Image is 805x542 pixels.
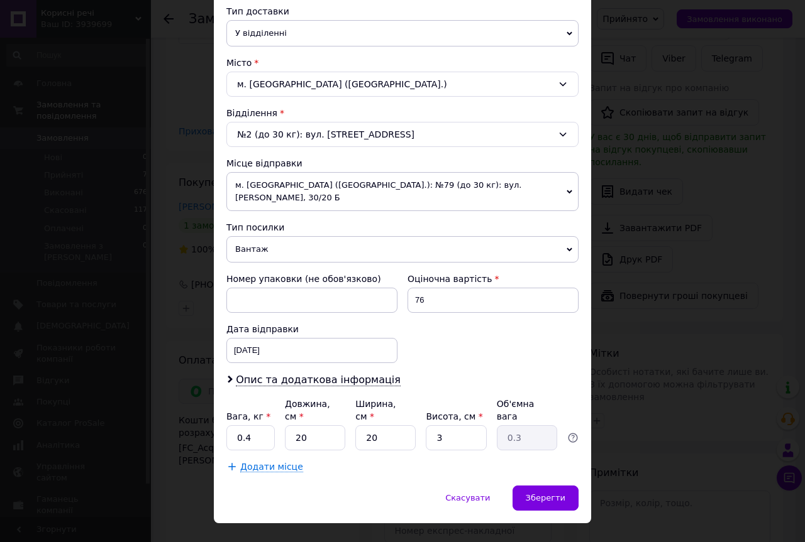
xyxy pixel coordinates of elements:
[236,374,401,386] span: Опис та додаткова інформація
[285,399,330,421] label: Довжина, см
[408,273,579,285] div: Оціночна вартість
[226,411,270,421] label: Вага, кг
[226,323,397,335] div: Дата відправки
[226,122,579,147] div: №2 (до 30 кг): вул. [STREET_ADDRESS]
[355,399,396,421] label: Ширина, см
[226,57,579,69] div: Місто
[426,411,482,421] label: Висота, см
[226,72,579,97] div: м. [GEOGRAPHIC_DATA] ([GEOGRAPHIC_DATA].)
[226,236,579,263] span: Вантаж
[226,6,289,16] span: Тип доставки
[226,20,579,46] span: У відділенні
[526,493,565,502] span: Зберегти
[226,158,303,168] span: Місце відправки
[240,462,303,472] span: Додати місце
[226,273,397,285] div: Номер упаковки (не обов'язково)
[226,222,284,232] span: Тип посилки
[445,493,490,502] span: Скасувати
[226,172,579,211] span: м. [GEOGRAPHIC_DATA] ([GEOGRAPHIC_DATA].): №79 (до 30 кг): вул. [PERSON_NAME], 30/20 Б
[497,398,557,423] div: Об'ємна вага
[226,107,579,119] div: Відділення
